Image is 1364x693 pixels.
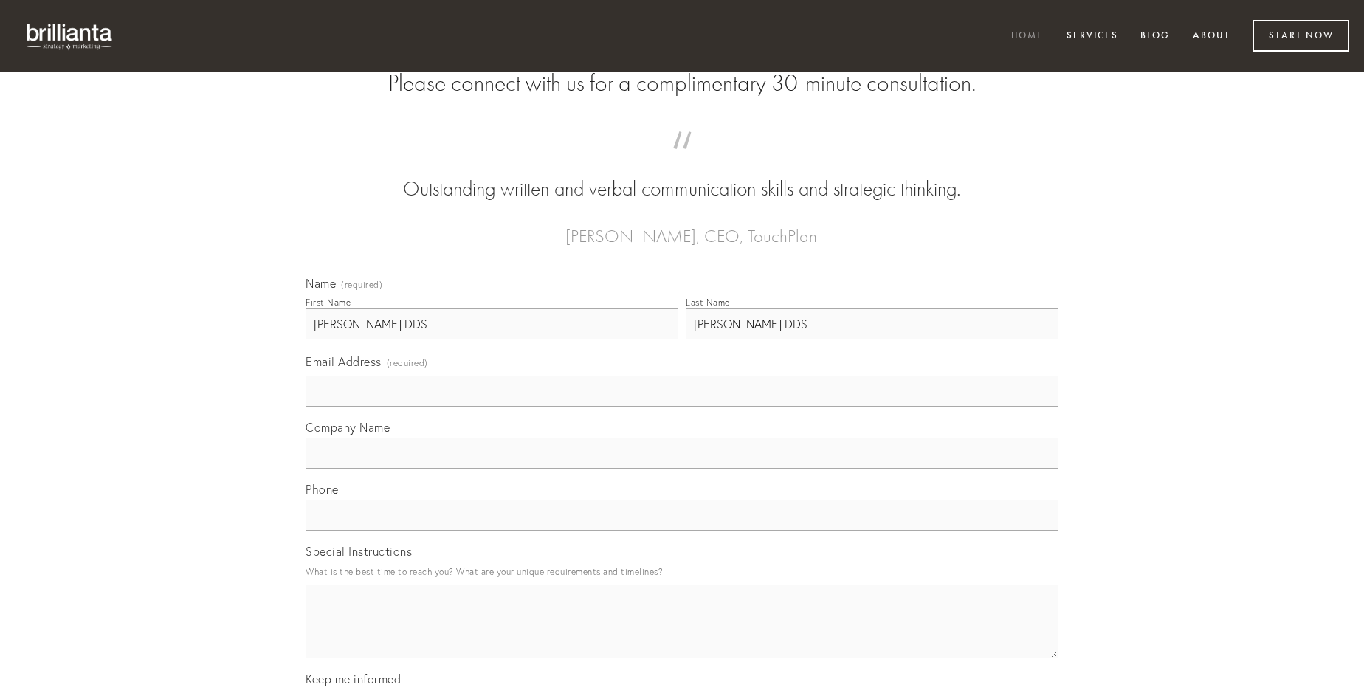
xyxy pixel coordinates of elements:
[306,482,339,497] span: Phone
[1131,24,1179,49] a: Blog
[1183,24,1240,49] a: About
[306,544,412,559] span: Special Instructions
[387,353,428,373] span: (required)
[1002,24,1053,49] a: Home
[306,354,382,369] span: Email Address
[329,146,1035,204] blockquote: Outstanding written and verbal communication skills and strategic thinking.
[306,276,336,291] span: Name
[1253,20,1349,52] a: Start Now
[1057,24,1128,49] a: Services
[306,69,1058,97] h2: Please connect with us for a complimentary 30-minute consultation.
[306,297,351,308] div: First Name
[329,204,1035,251] figcaption: — [PERSON_NAME], CEO, TouchPlan
[15,15,125,58] img: brillianta - research, strategy, marketing
[306,562,1058,582] p: What is the best time to reach you? What are your unique requirements and timelines?
[306,420,390,435] span: Company Name
[686,297,730,308] div: Last Name
[329,146,1035,175] span: “
[306,672,401,686] span: Keep me informed
[341,280,382,289] span: (required)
